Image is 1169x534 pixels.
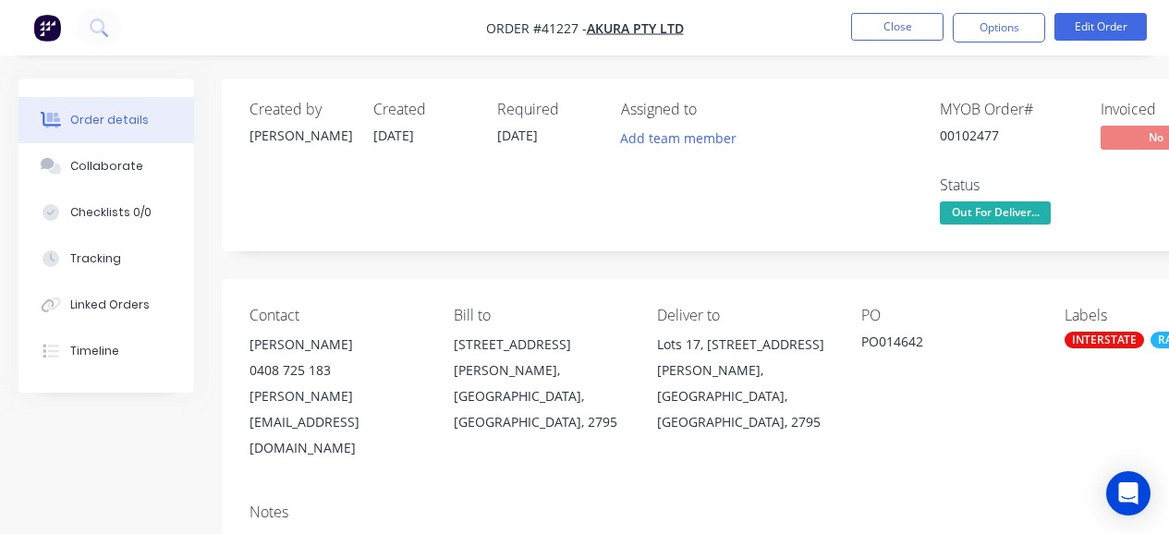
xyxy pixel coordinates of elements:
[250,358,424,383] div: 0408 725 183
[250,126,351,145] div: [PERSON_NAME]
[18,282,194,328] button: Linked Orders
[861,332,1036,358] div: PO014642
[657,332,832,435] div: Lots 17, [STREET_ADDRESS][PERSON_NAME], [GEOGRAPHIC_DATA], [GEOGRAPHIC_DATA], 2795
[454,332,628,435] div: [STREET_ADDRESS][PERSON_NAME], [GEOGRAPHIC_DATA], [GEOGRAPHIC_DATA], 2795
[454,358,628,435] div: [PERSON_NAME], [GEOGRAPHIC_DATA], [GEOGRAPHIC_DATA], 2795
[33,14,61,42] img: Factory
[587,19,684,37] a: AKURA PTY LTD
[18,143,194,189] button: Collaborate
[657,358,832,435] div: [PERSON_NAME], [GEOGRAPHIC_DATA], [GEOGRAPHIC_DATA], 2795
[1065,332,1144,348] div: INTERSTATE
[250,307,424,324] div: Contact
[497,127,538,144] span: [DATE]
[851,13,944,41] button: Close
[18,97,194,143] button: Order details
[70,343,119,359] div: Timeline
[70,158,143,175] div: Collaborate
[861,307,1036,324] div: PO
[70,250,121,267] div: Tracking
[18,236,194,282] button: Tracking
[940,176,1078,194] div: Status
[70,112,149,128] div: Order details
[611,126,747,151] button: Add team member
[657,307,832,324] div: Deliver to
[953,13,1045,42] button: Options
[250,101,351,118] div: Created by
[940,201,1051,229] button: Out For Deliver...
[373,101,475,118] div: Created
[250,383,424,461] div: [PERSON_NAME][EMAIL_ADDRESS][DOMAIN_NAME]
[940,126,1078,145] div: 00102477
[1054,13,1147,41] button: Edit Order
[70,297,150,313] div: Linked Orders
[497,101,599,118] div: Required
[940,101,1078,118] div: MYOB Order #
[250,332,424,358] div: [PERSON_NAME]
[70,204,152,221] div: Checklists 0/0
[250,332,424,461] div: [PERSON_NAME]0408 725 183[PERSON_NAME][EMAIL_ADDRESS][DOMAIN_NAME]
[621,126,747,151] button: Add team member
[486,19,587,37] span: Order #41227 -
[621,101,806,118] div: Assigned to
[373,127,414,144] span: [DATE]
[940,201,1051,225] span: Out For Deliver...
[454,332,628,358] div: [STREET_ADDRESS]
[657,332,832,358] div: Lots 17, [STREET_ADDRESS]
[18,189,194,236] button: Checklists 0/0
[454,307,628,324] div: Bill to
[1106,471,1151,516] div: Open Intercom Messenger
[18,328,194,374] button: Timeline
